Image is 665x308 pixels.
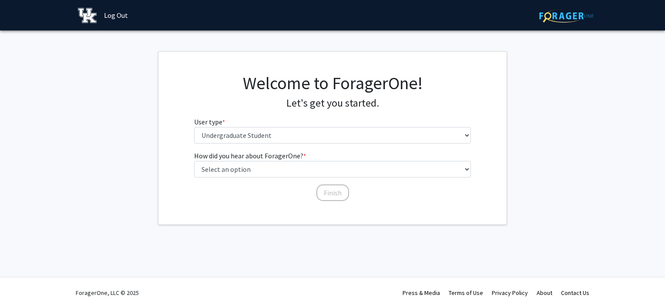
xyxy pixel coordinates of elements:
img: ForagerOne Logo [539,9,594,23]
a: Terms of Use [449,289,483,297]
a: Press & Media [403,289,440,297]
h1: Welcome to ForagerOne! [194,73,471,94]
label: User type [194,117,225,127]
h4: Let's get you started. [194,97,471,110]
iframe: Chat [7,269,37,301]
div: ForagerOne, LLC © 2025 [76,278,139,308]
a: Privacy Policy [492,289,528,297]
a: Contact Us [561,289,589,297]
a: About [537,289,552,297]
label: How did you hear about ForagerOne? [194,151,306,161]
button: Finish [316,184,349,201]
img: University of Kentucky Logo [78,8,97,23]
